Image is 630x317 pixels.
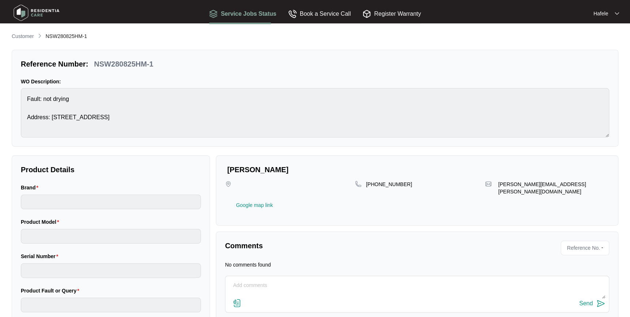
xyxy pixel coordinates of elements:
[288,10,297,18] img: Book a Service Call icon
[601,242,606,253] p: -
[21,253,61,260] label: Serial Number
[485,181,492,187] img: map-pin
[579,299,605,309] button: Send
[366,181,412,188] p: [PHONE_NUMBER]
[21,195,201,209] input: Brand
[615,12,619,15] img: dropdown arrow
[11,2,62,24] img: residentia care logo
[362,9,421,18] div: Register Warranty
[355,181,362,187] img: map-pin
[21,59,88,69] p: Reference Number:
[564,242,600,253] span: Reference No.
[209,9,276,18] div: Service Jobs Status
[209,10,218,18] img: Service Jobs Status icon
[233,299,241,307] img: file-attachment-doc.svg
[21,78,609,85] p: WO Description:
[227,165,609,175] p: [PERSON_NAME]
[21,287,82,294] label: Product Fault or Query
[21,165,201,175] p: Product Details
[498,181,609,195] p: [PERSON_NAME][EMAIL_ADDRESS][PERSON_NAME][DOMAIN_NAME]
[225,241,412,251] p: Comments
[362,10,371,18] img: Register Warranty icon
[12,33,34,40] p: Customer
[94,59,153,69] p: NSW280825HM-1
[37,33,43,39] img: chevron-right
[225,181,232,187] img: map-pin
[236,203,273,208] a: Google map link
[46,33,87,39] span: NSW280825HM-1
[288,9,351,18] div: Book a Service Call
[596,299,605,308] img: send-icon.svg
[593,10,608,17] p: Hafele
[21,184,41,191] label: Brand
[21,298,201,312] input: Product Fault or Query
[10,33,35,41] a: Customer
[21,229,201,244] input: Product Model
[21,218,62,226] label: Product Model
[21,263,201,278] input: Serial Number
[225,261,271,268] p: No comments found
[579,300,593,307] div: Send
[21,88,609,137] textarea: Fault: not drying Address: [STREET_ADDRESS]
